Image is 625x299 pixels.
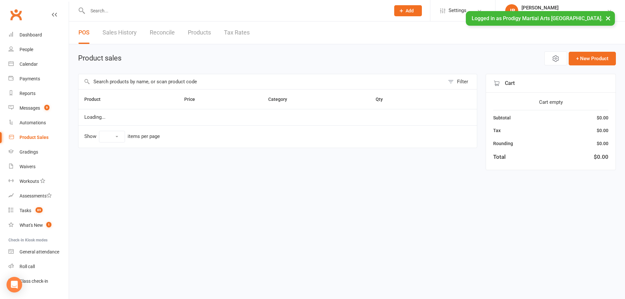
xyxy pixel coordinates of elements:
[8,130,69,145] a: Product Sales
[35,207,43,213] span: 89
[224,21,250,44] a: Tax Rates
[8,72,69,86] a: Payments
[20,61,38,67] div: Calendar
[597,114,608,121] div: $0.00
[20,223,43,228] div: What's New
[8,116,69,130] a: Automations
[493,114,511,121] div: Subtotal
[602,11,614,25] button: ×
[184,95,202,103] button: Price
[46,222,51,227] span: 1
[78,74,445,89] input: Search products by name, or scan product code
[20,279,48,284] div: Class check-in
[84,97,108,102] span: Product
[594,153,608,161] div: $0.00
[376,97,390,102] span: Qty
[394,5,422,16] button: Add
[20,208,31,213] div: Tasks
[8,189,69,203] a: Assessments
[8,86,69,101] a: Reports
[103,21,137,44] a: Sales History
[20,105,40,111] div: Messages
[472,15,603,21] span: Logged in as Prodigy Martial Arts [GEOGRAPHIC_DATA].
[376,95,390,103] button: Qty
[493,153,506,161] div: Total
[486,74,616,93] div: Cart
[268,95,294,103] button: Category
[8,259,69,274] a: Roll call
[78,109,477,125] td: Loading...
[8,174,69,189] a: Workouts
[8,145,69,159] a: Gradings
[8,28,69,42] a: Dashboard
[20,193,52,198] div: Assessments
[128,134,160,139] div: items per page
[184,97,202,102] span: Price
[569,52,616,65] button: + New Product
[597,127,608,134] div: $0.00
[493,140,513,147] div: Rounding
[8,203,69,218] a: Tasks 89
[8,101,69,116] a: Messages 9
[8,42,69,57] a: People
[78,21,90,44] a: POS
[20,264,35,269] div: Roll call
[8,57,69,72] a: Calendar
[521,11,607,17] div: Prodigy Martial Arts [GEOGRAPHIC_DATA]
[493,98,608,106] div: Cart empty
[44,105,49,110] span: 9
[8,159,69,174] a: Waivers
[84,95,108,103] button: Product
[8,7,24,23] a: Clubworx
[78,54,121,62] h1: Product sales
[150,21,175,44] a: Reconcile
[20,179,39,184] div: Workouts
[457,78,468,86] div: Filter
[20,32,42,37] div: Dashboard
[20,91,35,96] div: Reports
[445,74,477,89] button: Filter
[493,127,501,134] div: Tax
[84,131,160,143] div: Show
[20,47,33,52] div: People
[521,5,607,11] div: [PERSON_NAME]
[268,97,294,102] span: Category
[8,218,69,233] a: What's New1
[449,3,466,18] span: Settings
[20,120,46,125] div: Automations
[20,76,40,81] div: Payments
[505,4,518,17] div: JB
[20,135,49,140] div: Product Sales
[20,164,35,169] div: Waivers
[597,140,608,147] div: $0.00
[8,245,69,259] a: General attendance kiosk mode
[7,277,22,292] div: Open Intercom Messenger
[20,149,38,155] div: Gradings
[188,21,211,44] a: Products
[20,249,59,254] div: General attendance
[86,6,386,15] input: Search...
[8,274,69,289] a: Class kiosk mode
[406,8,414,13] span: Add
